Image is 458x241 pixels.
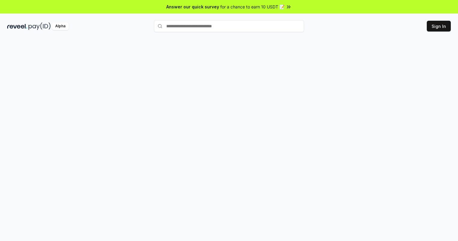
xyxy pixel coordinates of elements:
span: for a chance to earn 10 USDT 📝 [220,4,285,10]
img: pay_id [29,23,51,30]
div: Alpha [52,23,69,30]
button: Sign In [427,21,451,32]
img: reveel_dark [7,23,27,30]
span: Answer our quick survey [166,4,219,10]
